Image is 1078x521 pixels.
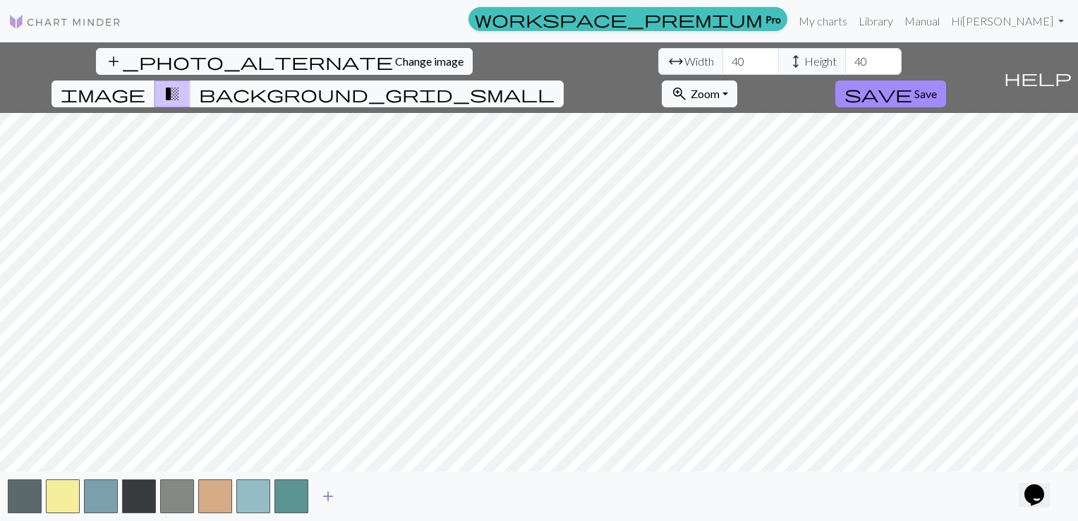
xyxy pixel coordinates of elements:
[8,13,121,30] img: Logo
[662,80,737,107] button: Zoom
[691,87,720,100] span: Zoom
[914,87,937,100] span: Save
[793,7,853,35] a: My charts
[684,53,714,70] span: Width
[998,42,1078,113] button: Help
[61,84,145,104] span: image
[667,52,684,71] span: arrow_range
[164,84,181,104] span: transition_fade
[787,52,804,71] span: height
[310,483,346,510] button: Add color
[96,48,473,75] button: Change image
[395,54,464,68] span: Change image
[804,53,837,70] span: Height
[835,80,946,107] button: Save
[1004,68,1072,88] span: help
[320,486,337,506] span: add
[1019,465,1064,507] iframe: chat widget
[899,7,945,35] a: Manual
[468,7,787,31] a: Pro
[105,52,393,71] span: add_photo_alternate
[945,7,1070,35] a: Hi[PERSON_NAME]
[844,84,912,104] span: save
[853,7,899,35] a: Library
[199,84,555,104] span: background_grid_small
[671,84,688,104] span: zoom_in
[475,9,763,29] span: workspace_premium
